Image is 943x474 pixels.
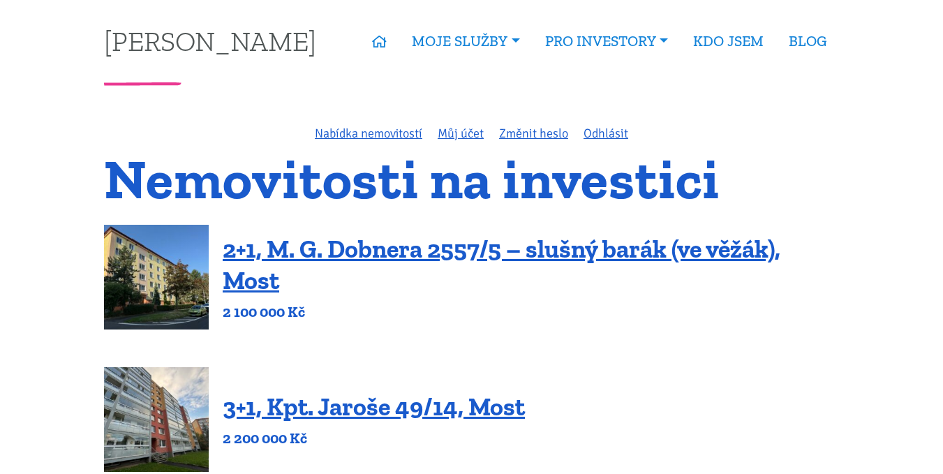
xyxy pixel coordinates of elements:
h1: Nemovitosti na investici [104,156,839,202]
a: Změnit heslo [499,126,568,141]
a: [PERSON_NAME] [104,27,316,54]
a: Můj účet [438,126,484,141]
p: 2 200 000 Kč [223,429,525,448]
a: MOJE SLUŽBY [399,25,532,57]
a: 3+1, Kpt. Jaroše 49/14, Most [223,392,525,422]
a: Nabídka nemovitostí [315,126,422,141]
a: PRO INVESTORY [533,25,681,57]
a: 2+1, M. G. Dobnera 2557/5 – slušný barák (ve věžák), Most [223,234,780,295]
a: KDO JSEM [681,25,776,57]
p: 2 100 000 Kč [223,302,839,322]
a: Odhlásit [584,126,628,141]
a: BLOG [776,25,839,57]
